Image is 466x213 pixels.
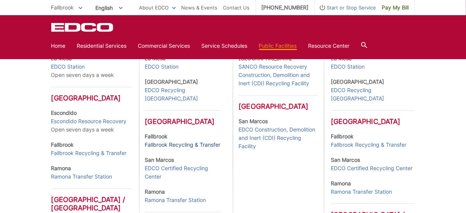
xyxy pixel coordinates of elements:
a: SANCO Resource Recovery Construction, Demolition and Inert (CDI) Recycling Facility [239,63,318,88]
strong: [GEOGRAPHIC_DATA] [331,78,384,85]
strong: Ramona [145,188,165,195]
a: EDCD logo. Return to the homepage. [51,23,114,32]
a: EDCO Station [331,63,365,71]
a: Contact Us [223,3,250,12]
p: Open seven days a week [51,109,133,134]
a: Ramona Transfer Station [331,188,392,196]
a: Fallbrook Recycling & Transfer [51,149,127,157]
a: News & Events [182,3,218,12]
strong: Ramona [51,165,71,171]
strong: Escondido [51,110,77,116]
a: Ramona Transfer Station [51,172,112,181]
h3: [GEOGRAPHIC_DATA] [331,110,415,126]
a: Escondido Resource Recovery [51,117,127,125]
strong: Fallbrook [145,133,167,139]
strong: Fallbrook [331,133,354,139]
a: EDCO Station [145,63,179,71]
a: Fallbrook Recycling & Transfer [331,141,406,149]
a: EDCO Recycling [GEOGRAPHIC_DATA] [145,86,221,103]
a: Service Schedules [202,42,248,50]
a: EDCO Construction, Demolition and Inert (CDI) Recycling Facility [239,125,318,150]
h3: [GEOGRAPHIC_DATA] [145,110,221,126]
strong: Ramona [331,180,351,186]
strong: Fallbrook [51,141,74,148]
strong: San Marcos [145,157,174,163]
strong: San Marcos [331,157,360,163]
a: Home [51,42,66,50]
a: Residential Services [77,42,127,50]
a: Ramona Transfer Station [145,196,206,204]
a: EDCO Certified Recycling Center [145,164,221,181]
strong: [GEOGRAPHIC_DATA] [145,78,198,85]
a: EDCO Station [51,63,85,71]
a: Commercial Services [138,42,190,50]
a: Resource Center [308,42,350,50]
h3: [GEOGRAPHIC_DATA] / [GEOGRAPHIC_DATA] [51,188,133,212]
h3: [GEOGRAPHIC_DATA] [239,95,318,111]
a: EDCO Certified Recycling Center [331,164,412,172]
a: Fallbrook Recycling & Transfer [145,141,220,149]
p: Open seven days a week [51,54,133,79]
a: Public Facilities [259,42,297,50]
a: EDCO Recycling [GEOGRAPHIC_DATA] [331,86,415,103]
a: About EDCO [139,3,176,12]
span: Fallbrook [51,4,74,11]
h3: [GEOGRAPHIC_DATA] [51,87,133,102]
span: Pay My Bill [382,3,409,12]
strong: San Marcos [239,118,268,124]
span: English [90,2,128,14]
